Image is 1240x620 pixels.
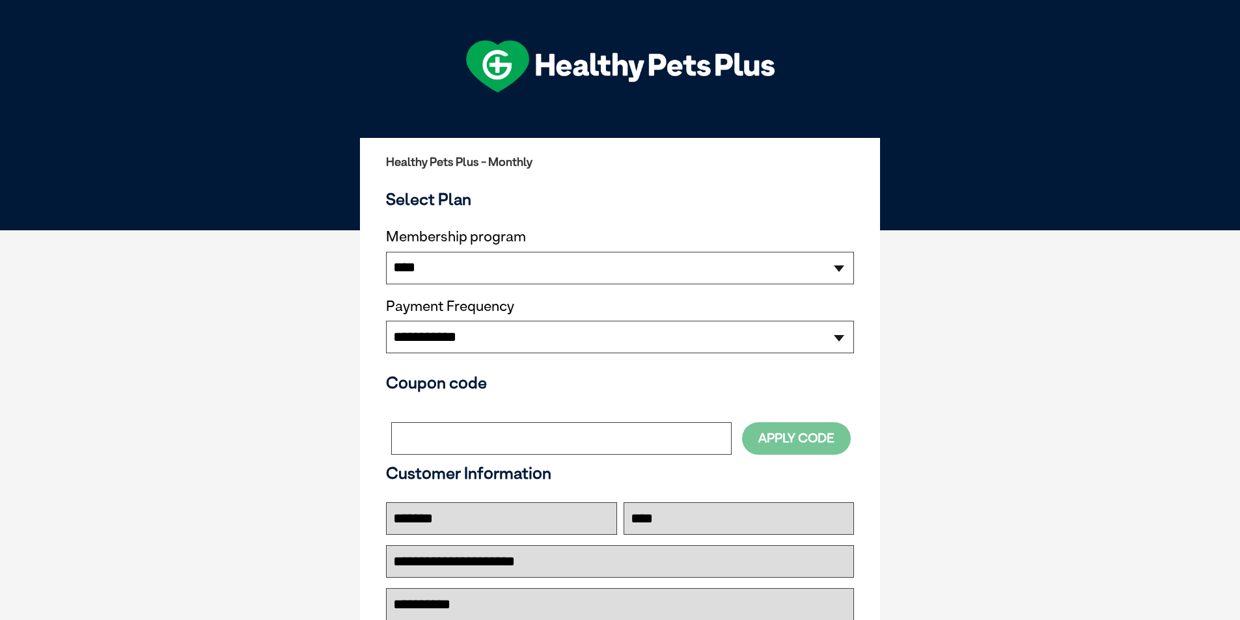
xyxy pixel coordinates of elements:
label: Payment Frequency [386,298,514,315]
label: Membership program [386,228,854,245]
button: Apply Code [742,422,851,454]
h3: Customer Information [386,463,854,483]
h3: Select Plan [386,189,854,209]
img: hpp-logo-landscape-green-white.png [466,40,775,92]
h2: Healthy Pets Plus - Monthly [386,155,854,168]
h3: Coupon code [386,373,854,392]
